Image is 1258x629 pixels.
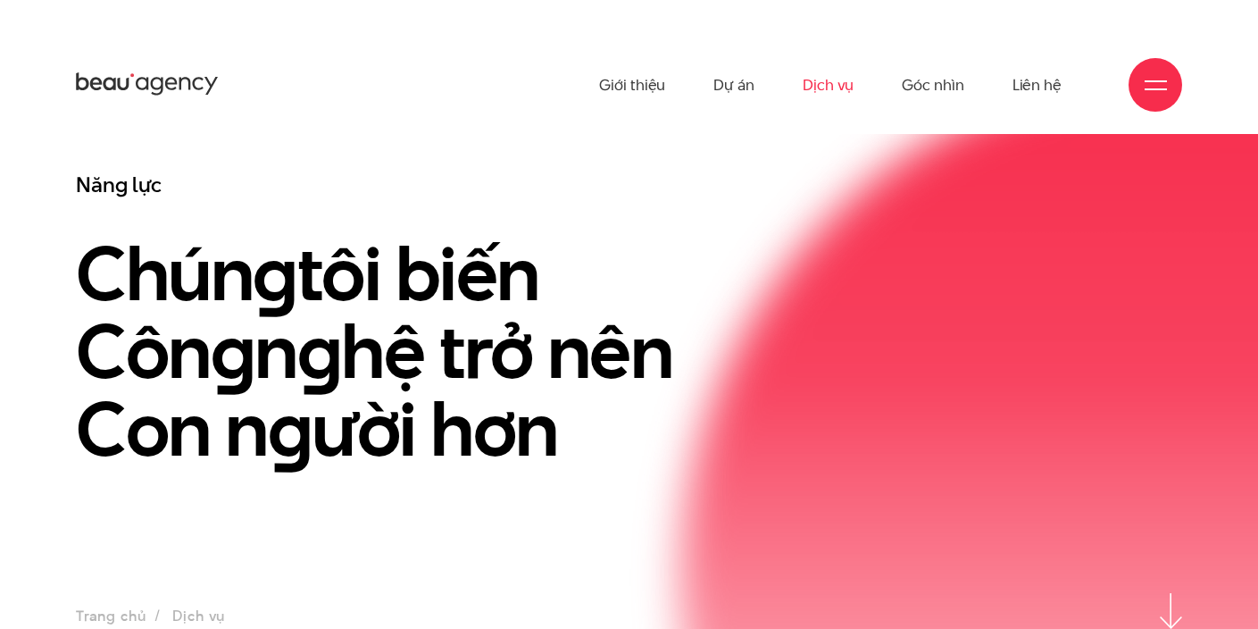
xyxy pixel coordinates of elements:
a: Trang chủ [76,606,146,626]
en: g [253,220,297,326]
a: Góc nhìn [902,36,963,134]
a: Dịch vụ [803,36,854,134]
en: g [268,375,312,482]
a: Dự án [713,36,754,134]
a: Giới thiệu [599,36,665,134]
en: g [211,298,255,404]
h1: Chún tôi biến Côn n hệ trở nên Con n ười hơn [76,235,710,468]
h3: Năng lực [76,172,710,199]
a: Liên hệ [1012,36,1062,134]
en: g [297,298,342,404]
